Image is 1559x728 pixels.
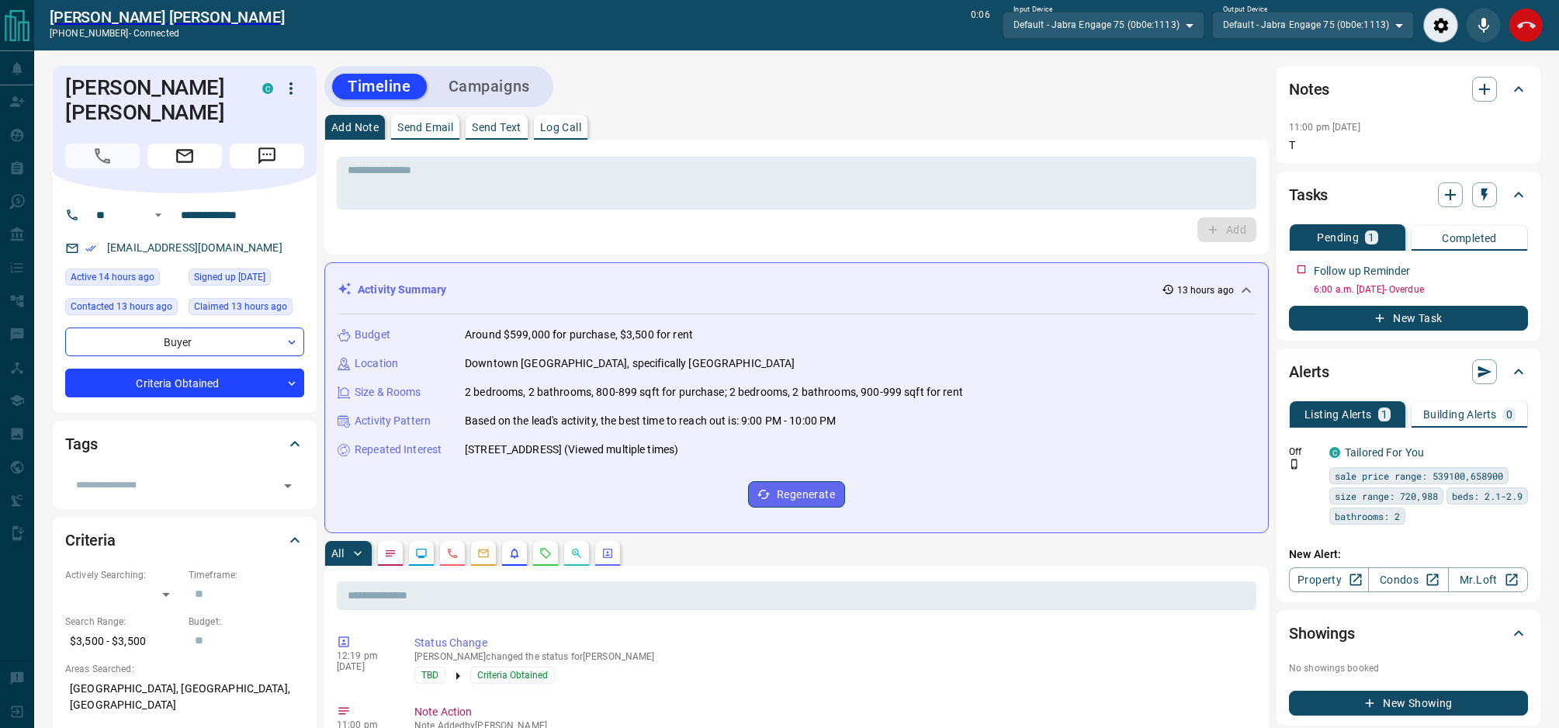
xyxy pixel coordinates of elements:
[1335,488,1438,504] span: size range: 720,988
[50,8,285,26] a: [PERSON_NAME] [PERSON_NAME]
[65,676,304,718] p: [GEOGRAPHIC_DATA], [GEOGRAPHIC_DATA], [GEOGRAPHIC_DATA]
[1304,409,1372,420] p: Listing Alerts
[50,26,285,40] p: [PHONE_NUMBER] -
[147,144,222,168] span: Email
[414,651,1250,662] p: [PERSON_NAME] changed the status for [PERSON_NAME]
[71,269,154,285] span: Active 14 hours ago
[65,369,304,397] div: Criteria Obtained
[65,144,140,168] span: Call
[189,269,304,290] div: Wed Aug 13 2025
[65,432,97,456] h2: Tags
[1289,546,1528,563] p: New Alert:
[189,568,304,582] p: Timeframe:
[65,629,181,654] p: $3,500 - $3,500
[1368,567,1448,592] a: Condos
[1289,359,1329,384] h2: Alerts
[414,704,1250,720] p: Note Action
[355,384,421,400] p: Size & Rooms
[1289,691,1528,716] button: New Showing
[1289,459,1300,470] svg: Push Notification Only
[446,547,459,560] svg: Calls
[1289,445,1320,459] p: Off
[1466,8,1501,43] div: Mute
[601,547,614,560] svg: Agent Actions
[1289,615,1528,652] div: Showings
[1289,353,1528,390] div: Alerts
[1013,5,1053,15] label: Input Device
[1345,446,1424,459] a: Tailored For You
[384,547,397,560] svg: Notes
[1335,508,1400,524] span: bathrooms: 2
[65,568,181,582] p: Actively Searching:
[1335,468,1503,484] span: sale price range: 539100,658900
[337,650,391,661] p: 12:19 pm
[465,355,795,372] p: Downtown [GEOGRAPHIC_DATA], specifically [GEOGRAPHIC_DATA]
[1177,283,1234,297] p: 13 hours ago
[1289,567,1369,592] a: Property
[1442,233,1497,244] p: Completed
[65,528,116,553] h2: Criteria
[1314,263,1410,279] p: Follow up Reminder
[465,442,678,458] p: [STREET_ADDRESS] (Viewed multiple times)
[1381,409,1388,420] p: 1
[65,269,181,290] div: Sun Aug 17 2025
[477,667,548,683] span: Criteria Obtained
[149,206,168,224] button: Open
[465,327,693,343] p: Around $599,000 for purchase, $3,500 for rent
[65,662,304,676] p: Areas Searched:
[65,425,304,463] div: Tags
[397,122,453,133] p: Send Email
[262,83,273,94] div: condos.ca
[1329,447,1340,458] div: condos.ca
[1289,137,1528,154] p: T
[748,481,845,508] button: Regenerate
[1289,621,1355,646] h2: Showings
[65,522,304,559] div: Criteria
[1289,176,1528,213] div: Tasks
[331,548,344,559] p: All
[277,475,299,497] button: Open
[570,547,583,560] svg: Opportunities
[355,413,431,429] p: Activity Pattern
[971,8,989,43] p: 0:06
[358,282,446,298] p: Activity Summary
[1289,182,1328,207] h2: Tasks
[1509,8,1543,43] div: End Call
[477,547,490,560] svg: Emails
[1314,283,1528,296] p: 6:00 a.m. [DATE] - Overdue
[1003,12,1204,38] div: Default - Jabra Engage 75 (0b0e:1113)
[331,122,379,133] p: Add Note
[230,144,304,168] span: Message
[1289,306,1528,331] button: New Task
[65,298,181,320] div: Sun Aug 17 2025
[189,615,304,629] p: Budget:
[414,635,1250,651] p: Status Change
[421,667,438,683] span: TBD
[415,547,428,560] svg: Lead Browsing Activity
[1289,77,1329,102] h2: Notes
[1506,409,1512,420] p: 0
[1289,661,1528,675] p: No showings booked
[508,547,521,560] svg: Listing Alerts
[1212,12,1414,38] div: Default - Jabra Engage 75 (0b0e:1113)
[65,328,304,356] div: Buyer
[65,75,239,125] h1: [PERSON_NAME] [PERSON_NAME]
[355,327,390,343] p: Budget
[540,122,581,133] p: Log Call
[1289,71,1528,108] div: Notes
[65,615,181,629] p: Search Range:
[1448,567,1528,592] a: Mr.Loft
[433,74,546,99] button: Campaigns
[107,241,282,254] a: [EMAIL_ADDRESS][DOMAIN_NAME]
[355,355,398,372] p: Location
[194,299,287,314] span: Claimed 13 hours ago
[1317,232,1359,243] p: Pending
[539,547,552,560] svg: Requests
[465,384,963,400] p: 2 bedrooms, 2 bathrooms, 800-899 sqft for purchase; 2 bedrooms, 2 bathrooms, 900-999 sqft for rent
[1423,8,1458,43] div: Audio Settings
[1223,5,1267,15] label: Output Device
[332,74,427,99] button: Timeline
[465,413,836,429] p: Based on the lead's activity, the best time to reach out is: 9:00 PM - 10:00 PM
[189,298,304,320] div: Sun Aug 17 2025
